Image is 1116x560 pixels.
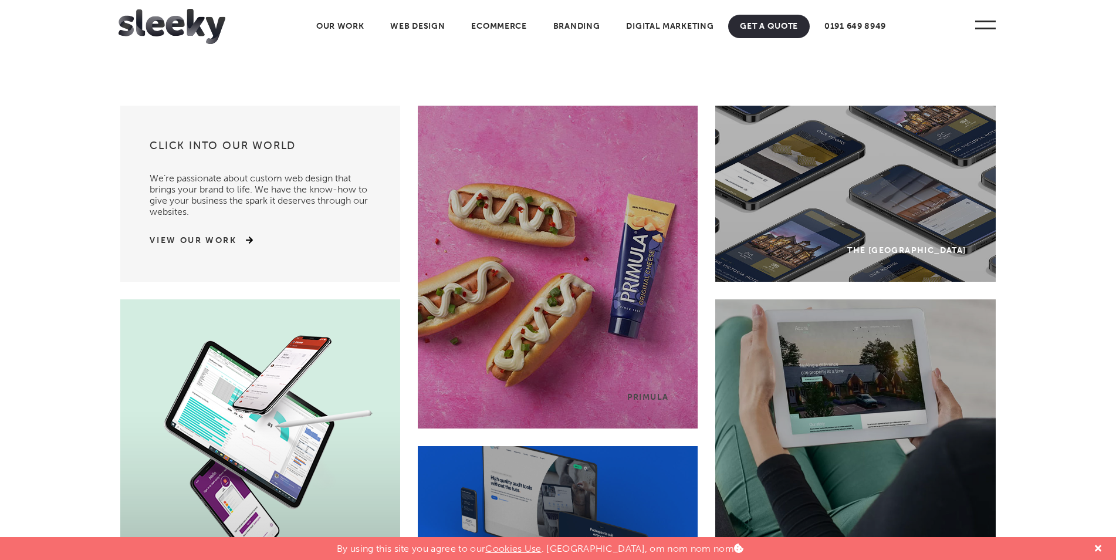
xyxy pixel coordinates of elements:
[813,15,898,38] a: 0191 649 8949
[150,235,237,247] a: View Our Work
[728,15,810,38] a: Get A Quote
[337,537,743,554] p: By using this site you agree to our . [GEOGRAPHIC_DATA], om nom nom nom
[119,9,225,44] img: Sleeky Web Design Newcastle
[305,15,376,38] a: Our Work
[485,543,542,554] a: Cookies Use
[150,139,371,161] h3: Click into our world
[614,15,725,38] a: Digital Marketing
[459,15,538,38] a: Ecommerce
[627,392,669,402] div: Primula
[715,106,995,282] a: The [GEOGRAPHIC_DATA]
[378,15,456,38] a: Web Design
[418,106,698,429] a: Primula
[542,15,612,38] a: Branding
[150,161,371,217] p: We’re passionate about custom web design that brings your brand to life. We have the know-how to ...
[847,245,966,255] div: The [GEOGRAPHIC_DATA]
[237,236,253,244] img: arrow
